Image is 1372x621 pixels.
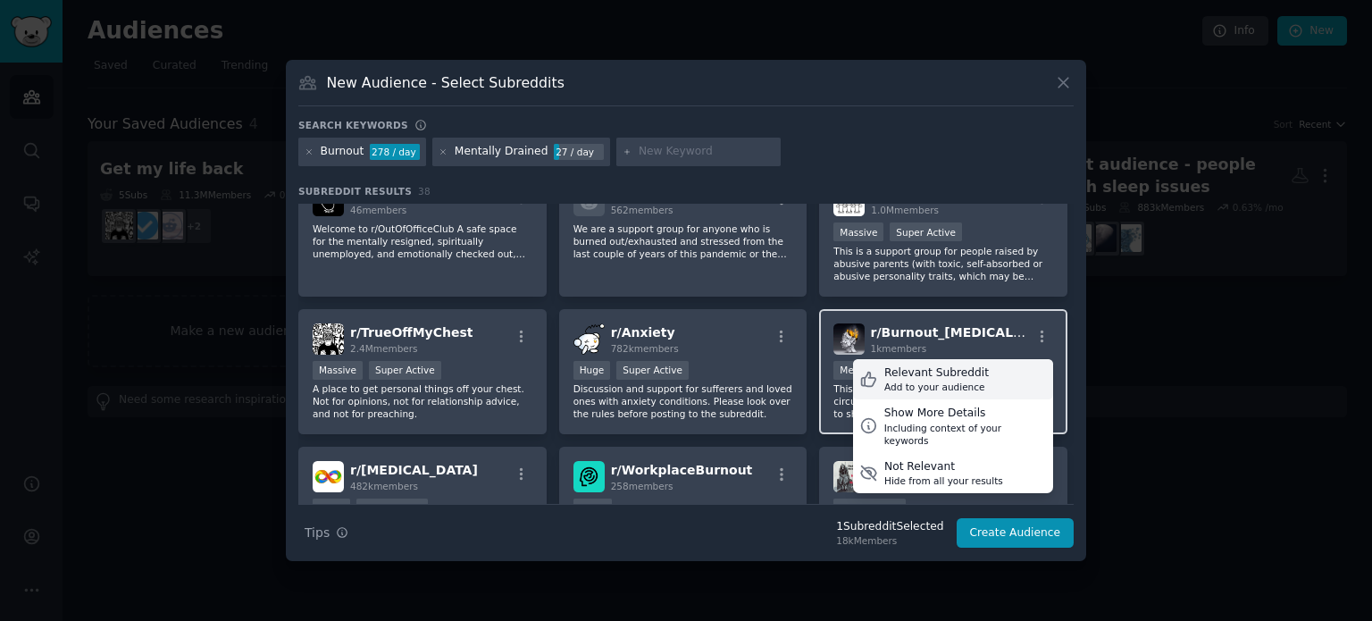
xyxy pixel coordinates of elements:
[305,524,330,542] span: Tips
[554,144,604,160] div: 27 / day
[298,517,355,549] button: Tips
[611,463,753,477] span: r/ WorkplaceBurnout
[350,463,478,477] span: r/ [MEDICAL_DATA]
[573,361,611,380] div: Huge
[833,361,906,380] div: Medium Size
[884,365,989,382] div: Relevant Subreddit
[836,534,943,547] div: 18k Members
[455,144,548,160] div: Mentally Drained
[573,222,793,260] p: We are a support group for anyone who is burned out/exhausted and stressed from the last couple o...
[957,518,1075,549] button: Create Audience
[884,422,1047,447] div: Including context of your keywords
[611,205,673,215] span: 562 members
[611,481,673,491] span: 258 members
[350,343,418,354] span: 2.4M members
[313,361,363,380] div: Massive
[871,205,939,215] span: 1.0M members
[369,361,441,380] div: Super Active
[573,499,612,517] div: Small
[833,245,1053,282] p: This is a support group for people raised by abusive parents (with toxic, self-absorbed or abusiv...
[418,186,431,197] span: 38
[313,499,350,517] div: Huge
[884,381,989,393] div: Add to your audience
[321,144,364,160] div: Burnout
[313,382,532,420] p: A place to get personal things off your chest. Not for opinions, not for relationship advice, and...
[871,325,1062,340] span: r/ Burnout_[MEDICAL_DATA]
[573,323,605,355] img: Anxiety
[573,461,605,492] img: WorkplaceBurnout
[833,222,883,241] div: Massive
[871,343,927,354] span: 1k members
[884,474,1003,487] div: Hide from all your results
[313,323,344,355] img: TrueOffMyChest
[884,406,1047,422] div: Show More Details
[890,222,962,241] div: Super Active
[833,461,865,492] img: CapitalistBurnout
[298,119,408,131] h3: Search keywords
[833,499,906,517] div: Medium Size
[833,382,1053,420] p: This is a Subreddit to discuss difficult life-circumstances regaridng burnout and a place to shar...
[884,459,1003,475] div: Not Relevant
[356,499,429,517] div: Super Active
[313,222,532,260] p: Welcome to r/OutOfOfficeClub A safe space for the mentally resigned, spiritually unemployed, and ...
[370,144,420,160] div: 278 / day
[350,325,473,340] span: r/ TrueOffMyChest
[639,144,774,160] input: New Keyword
[616,361,689,380] div: Super Active
[298,185,412,197] span: Subreddit Results
[611,325,675,340] span: r/ Anxiety
[836,519,943,535] div: 1 Subreddit Selected
[350,481,418,491] span: 482k members
[833,323,864,355] img: Burnout_Depression
[313,461,344,492] img: autism
[350,205,406,215] span: 46 members
[327,73,565,92] h3: New Audience - Select Subreddits
[573,382,793,420] p: Discussion and support for sufferers and loved ones with anxiety conditions. Please look over the...
[611,343,679,354] span: 782k members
